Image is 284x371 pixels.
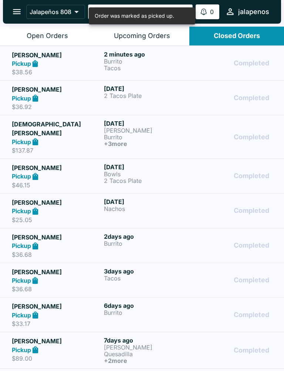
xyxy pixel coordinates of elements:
p: $36.68 [12,285,101,293]
p: $46.15 [12,181,101,189]
div: jalapenos [238,7,269,16]
p: $25.05 [12,216,101,224]
p: $89.00 [12,355,101,362]
strong: Pickup [12,346,31,354]
strong: Pickup [12,312,31,319]
div: Upcoming Orders [114,32,170,40]
button: open drawer [7,2,26,21]
h5: [PERSON_NAME] [12,85,101,94]
span: 6 days ago [104,302,134,309]
p: $38.56 [12,68,101,76]
p: Nachos [104,205,193,212]
span: 7 days ago [104,337,133,344]
p: $137.87 [12,147,101,154]
h6: [DATE] [104,85,193,92]
p: 2 Tacos Plate [104,177,193,184]
div: Open Orders [27,32,68,40]
h6: [DATE] [104,198,193,205]
h5: [PERSON_NAME] [12,51,101,59]
strong: Pickup [12,95,31,102]
p: Bowls [104,171,193,177]
strong: Pickup [12,138,31,146]
h5: [PERSON_NAME] [12,302,101,311]
p: [PERSON_NAME] [104,344,193,351]
span: 2 days ago [104,233,134,240]
h6: [DATE] [104,163,193,171]
strong: Pickup [12,173,31,180]
p: Burrito [104,58,193,65]
p: Burrito [104,240,193,247]
h5: [PERSON_NAME] [12,268,101,276]
div: Order was marked as picked up. [95,10,174,22]
h5: [PERSON_NAME] [12,233,101,242]
p: Burrito [104,134,193,140]
h6: + 3 more [104,140,193,147]
p: Tacos [104,65,193,71]
h6: 2 minutes ago [104,51,193,58]
p: 0 [210,8,214,16]
strong: Pickup [12,60,31,67]
div: Closed Orders [214,32,260,40]
h5: [PERSON_NAME] [12,198,101,207]
span: 3 days ago [104,268,134,275]
p: Tacos [104,275,193,282]
p: [PERSON_NAME] [104,127,193,134]
p: Burrito [104,309,193,316]
h6: [DATE] [104,120,193,127]
p: 2 Tacos Plate [104,92,193,99]
p: $36.68 [12,251,101,258]
p: Quesadilla [104,351,193,357]
p: $33.17 [12,320,101,327]
h5: [DEMOGRAPHIC_DATA][PERSON_NAME] [12,120,101,137]
strong: Pickup [12,277,31,284]
strong: Pickup [12,242,31,249]
h6: + 2 more [104,357,193,364]
p: Jalapeños 808 [30,8,71,16]
p: $36.92 [12,103,101,110]
strong: Pickup [12,207,31,215]
button: Jalapeños 808 [26,5,85,19]
button: jalapenos [222,4,272,20]
h5: [PERSON_NAME] [12,163,101,172]
h5: [PERSON_NAME] [12,337,101,346]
